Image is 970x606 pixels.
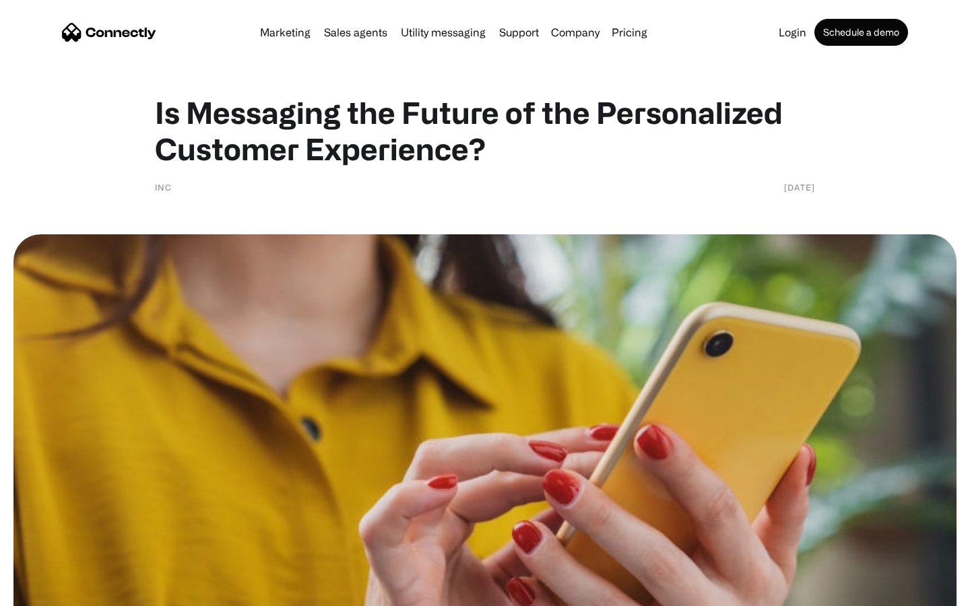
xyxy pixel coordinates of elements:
[155,94,815,167] h1: Is Messaging the Future of the Personalized Customer Experience?
[773,27,812,38] a: Login
[494,27,544,38] a: Support
[13,582,81,601] aside: Language selected: English
[551,23,600,42] div: Company
[155,180,172,194] div: Inc
[814,19,908,46] a: Schedule a demo
[784,180,815,194] div: [DATE]
[606,27,653,38] a: Pricing
[319,27,393,38] a: Sales agents
[27,582,81,601] ul: Language list
[255,27,316,38] a: Marketing
[395,27,491,38] a: Utility messaging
